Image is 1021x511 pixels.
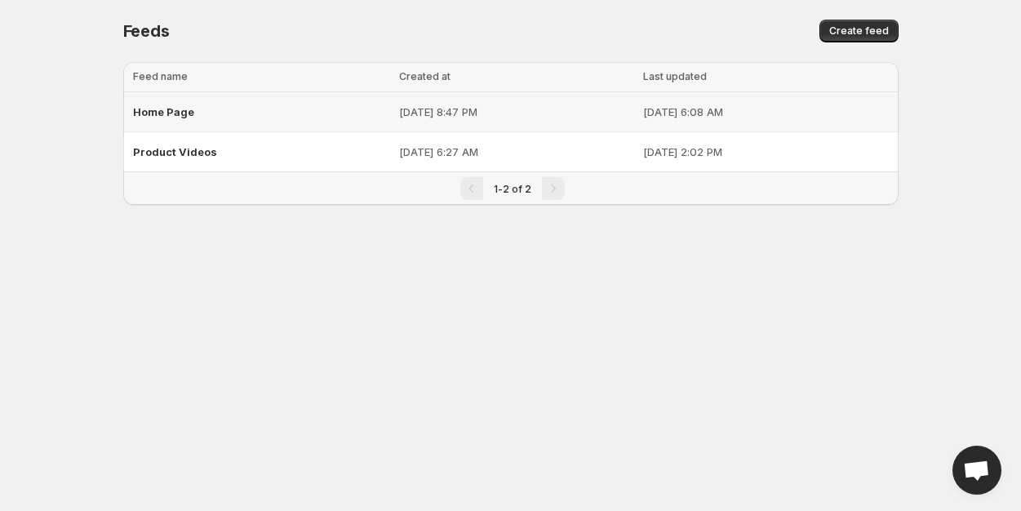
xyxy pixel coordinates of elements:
[643,70,707,82] span: Last updated
[123,21,170,41] span: Feeds
[123,171,899,205] nav: Pagination
[399,104,633,120] p: [DATE] 8:47 PM
[399,144,633,160] p: [DATE] 6:27 AM
[643,104,889,120] p: [DATE] 6:08 AM
[399,70,451,82] span: Created at
[133,145,217,158] span: Product Videos
[494,183,531,195] span: 1-2 of 2
[133,105,194,118] span: Home Page
[643,144,889,160] p: [DATE] 2:02 PM
[133,70,188,82] span: Feed name
[829,24,889,38] span: Create feed
[819,20,899,42] button: Create feed
[952,446,1001,495] div: Open chat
